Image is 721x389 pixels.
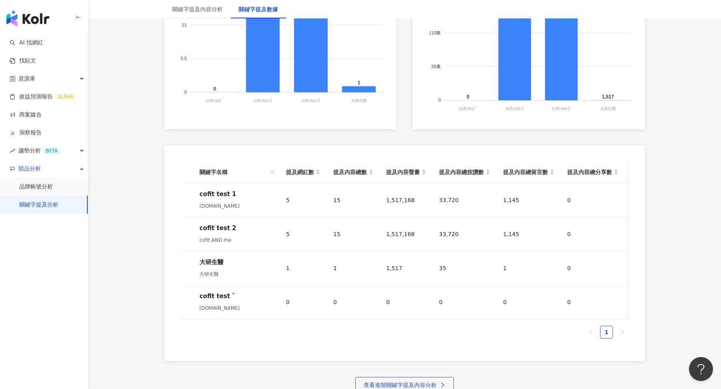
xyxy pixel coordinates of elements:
[438,98,441,102] tspan: 0
[199,258,273,267] div: 大研生醫
[286,168,314,176] span: 提及網紅數
[18,160,41,178] span: 競品分析
[10,148,15,154] span: rise
[199,270,273,279] div: 大研生醫
[199,224,273,233] div: cofit test 2
[184,90,187,95] tspan: 0
[600,326,613,339] li: 1
[584,326,597,339] button: left
[286,196,320,205] div: 5
[6,10,49,26] img: logo
[439,230,490,239] div: 33,720
[689,357,713,381] iframe: Help Scout Beacon - Open
[380,161,433,183] th: 提及內容聲量
[497,161,561,183] th: 提及內容總留言數
[503,230,554,239] div: 1,145
[439,264,490,273] div: 35
[616,326,629,339] li: Next Page
[459,106,477,111] tspan: cofit test ˇ
[280,161,327,183] th: 提及網紅數
[567,168,612,176] span: 提及內容總分享數
[199,236,273,245] div: cofit AND me
[206,98,224,103] tspan: cofit test ˇ
[286,298,320,307] div: 0
[567,298,618,307] div: 0
[18,142,61,160] span: 趨勢分析
[584,326,597,339] li: Previous Page
[503,264,554,273] div: 1
[503,168,548,176] span: 提及內容總留言數
[19,183,53,191] a: 品牌帳號分析
[386,196,426,205] div: 1,517,168
[10,39,43,47] a: searchAI 找網紅
[10,129,42,137] a: 洞察報告
[503,196,554,205] div: 1,145
[616,326,629,339] button: right
[440,382,445,388] span: right
[199,168,267,176] span: 關鍵字名稱
[199,292,273,301] div: cofit test ˇ
[439,196,490,205] div: 33,720
[386,168,420,176] span: 提及內容聲量
[333,264,373,273] div: 1
[42,147,61,155] div: BETA
[429,30,441,35] tspan: 110萬
[431,64,441,69] tspan: 55萬
[10,57,36,65] a: 找貼文
[600,326,612,338] a: 1
[600,106,616,111] tspan: 大研生醫
[625,161,689,183] th: 提及內容總互動數
[239,5,278,14] div: 關鍵字提及數據
[286,230,320,239] div: 5
[10,93,77,101] a: 效益預測報告ALPHA
[199,202,273,211] div: [DOMAIN_NAME]
[433,161,497,183] th: 提及內容總按讚數
[286,264,320,273] div: 1
[10,111,42,119] a: 商案媒合
[386,230,426,239] div: 1,517,168
[254,98,272,103] tspan: cofit test 1
[333,298,373,307] div: 0
[386,264,426,273] div: 1,517
[552,106,571,111] tspan: cofit test 2
[172,5,223,14] div: 關鍵字提及內容分析
[19,201,58,209] a: 關鍵字提及分析
[199,190,273,199] div: cofit test 1
[439,298,490,307] div: 0
[333,196,373,205] div: 15
[620,330,625,335] span: right
[567,230,618,239] div: 0
[567,264,618,273] div: 0
[503,298,554,307] div: 0
[199,304,273,313] div: [DOMAIN_NAME]
[270,170,275,174] span: search
[386,298,426,307] div: 0
[268,166,276,178] span: search
[182,22,187,27] tspan: 11
[364,382,437,388] span: 查看進階關鍵字提及內容分析
[439,168,484,176] span: 提及內容總按讚數
[302,98,320,103] tspan: cofit test 2
[567,196,618,205] div: 0
[333,168,367,176] span: 提及內容總數
[333,230,373,239] div: 15
[327,161,380,183] th: 提及內容總數
[18,70,35,88] span: 資源庫
[506,106,524,111] tspan: cofit test 1
[561,161,625,183] th: 提及內容總分享數
[588,330,593,335] span: left
[181,56,187,61] tspan: 5.5
[351,98,367,103] tspan: 大研生醫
